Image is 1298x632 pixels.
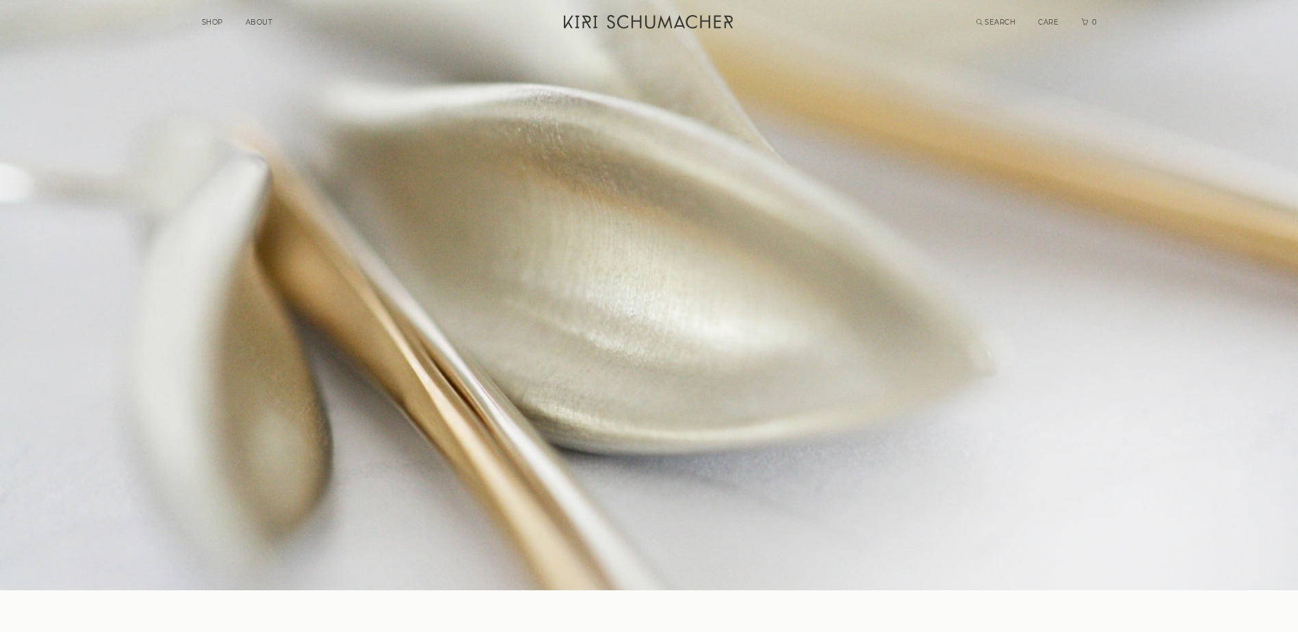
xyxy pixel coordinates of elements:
[1081,18,1098,27] a: Cart
[246,18,273,27] a: ABOUT
[202,18,223,27] a: SHOP
[1091,18,1098,27] span: 0
[985,18,1015,27] span: SEARCH
[556,7,744,41] a: Kiri Schumacher Home
[976,18,1016,27] a: Search
[1038,18,1059,27] a: CARE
